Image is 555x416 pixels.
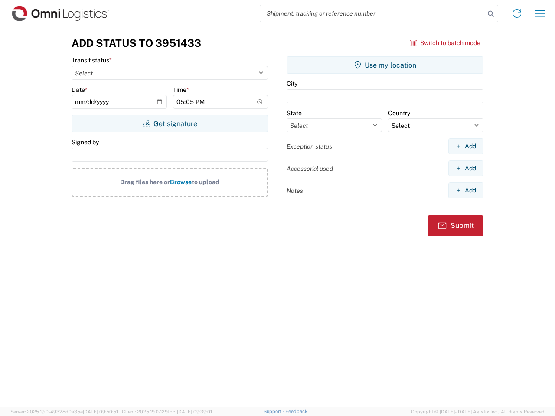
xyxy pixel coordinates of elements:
[448,160,483,176] button: Add
[285,409,307,414] a: Feedback
[287,143,332,150] label: Exception status
[173,86,189,94] label: Time
[177,409,212,414] span: [DATE] 09:39:01
[287,80,297,88] label: City
[72,86,88,94] label: Date
[287,165,333,172] label: Accessorial used
[428,215,483,236] button: Submit
[260,5,485,22] input: Shipment, tracking or reference number
[287,109,302,117] label: State
[72,138,99,146] label: Signed by
[388,109,410,117] label: Country
[448,138,483,154] button: Add
[72,115,268,132] button: Get signature
[120,179,170,185] span: Drag files here or
[411,408,545,416] span: Copyright © [DATE]-[DATE] Agistix Inc., All Rights Reserved
[410,36,480,50] button: Switch to batch mode
[72,56,112,64] label: Transit status
[287,187,303,195] label: Notes
[448,182,483,198] button: Add
[170,179,192,185] span: Browse
[264,409,285,414] a: Support
[287,56,483,74] button: Use my location
[72,37,201,49] h3: Add Status to 3951433
[122,409,212,414] span: Client: 2025.19.0-129fbcf
[10,409,118,414] span: Server: 2025.19.0-49328d0a35e
[192,179,219,185] span: to upload
[83,409,118,414] span: [DATE] 09:50:51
